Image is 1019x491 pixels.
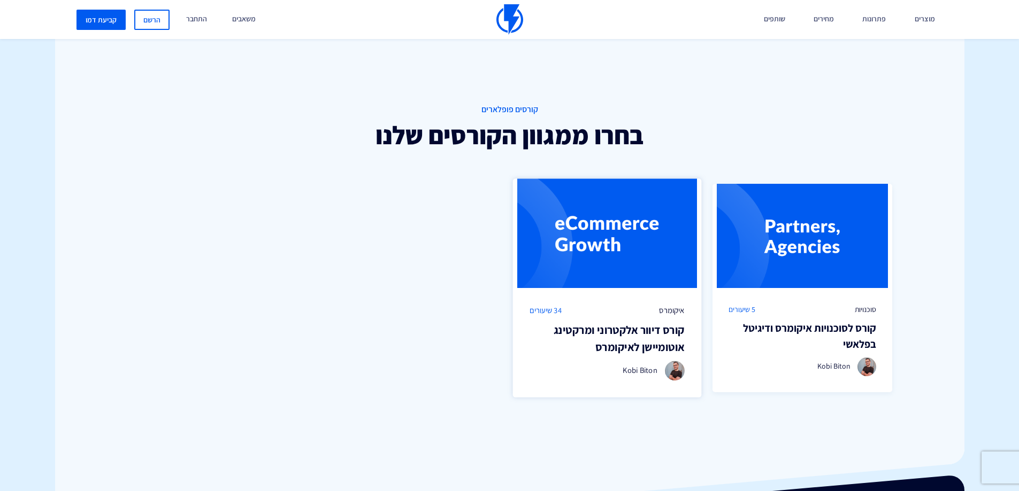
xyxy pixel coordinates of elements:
[817,361,851,371] span: Kobi Biton
[855,304,876,315] span: סוכנויות
[119,104,900,116] span: קורסים פופלארים
[513,179,702,398] a: איקומרס 34 שיעורים קורס דיוור אלקטרוני ומרקטינג אוטומיישן לאיקומרס Kobi Biton
[530,305,562,316] span: 34 שיעורים
[76,10,126,30] a: קביעת דמו
[530,322,685,355] h3: קורס דיוור אלקטרוני ומרקטינג אוטומיישן לאיקומרס
[660,305,685,316] span: איקומרס
[729,320,876,352] h3: קורס לסוכנויות איקומרס ודיגיטל בפלאשי
[623,365,657,375] span: Kobi Biton
[134,10,170,30] a: הרשם
[712,184,892,392] a: סוכנויות 5 שיעורים קורס לסוכנויות איקומרס ודיגיטל בפלאשי Kobi Biton
[729,304,755,315] span: 5 שיעורים
[119,121,900,149] h2: בחרו ממגוון הקורסים שלנו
